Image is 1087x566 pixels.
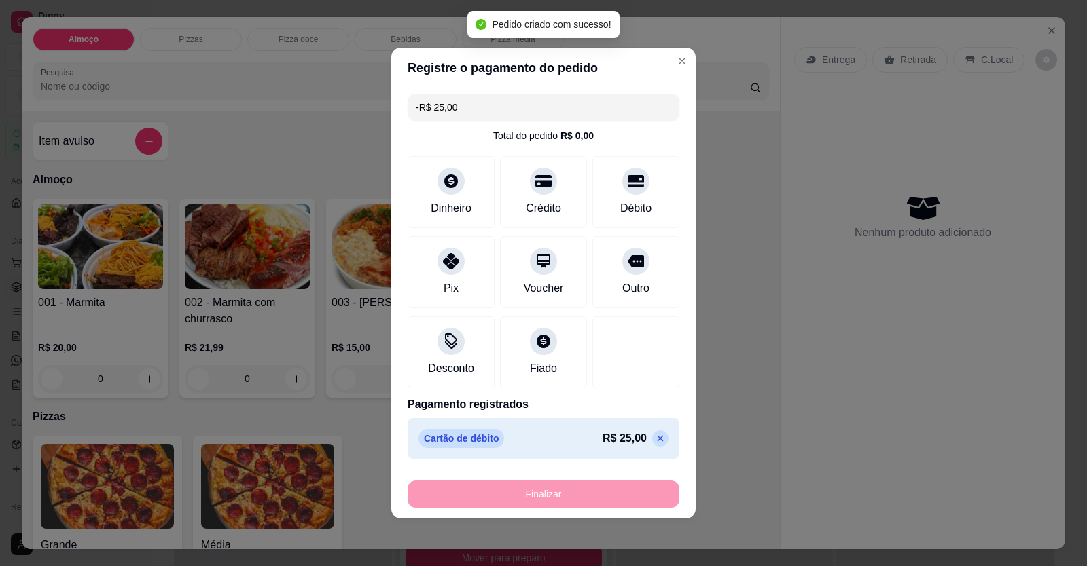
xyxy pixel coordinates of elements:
[603,430,647,447] p: R$ 25,00
[620,200,652,216] div: Débito
[622,280,649,297] div: Outro
[408,396,679,413] p: Pagamento registrados
[671,50,693,72] button: Close
[428,360,474,377] div: Desconto
[444,280,459,297] div: Pix
[416,94,671,121] input: Ex.: hambúrguer de cordeiro
[391,48,696,88] header: Registre o pagamento do pedido
[492,19,611,30] span: Pedido criado com sucesso!
[526,200,561,216] div: Crédito
[431,200,471,216] div: Dinheiro
[418,429,504,448] p: Cartão de débito
[524,280,564,297] div: Voucher
[560,129,594,143] div: R$ 0,00
[493,129,594,143] div: Total do pedido
[476,19,486,30] span: check-circle
[530,360,557,377] div: Fiado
